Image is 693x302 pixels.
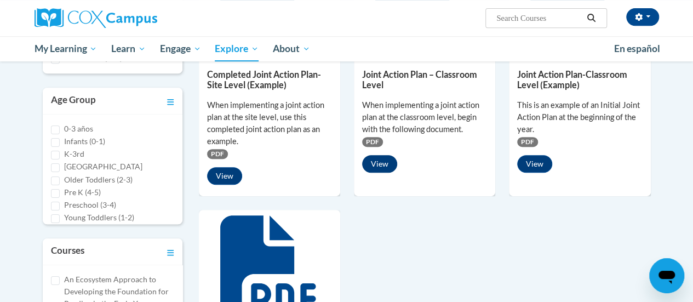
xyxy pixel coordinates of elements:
span: My Learning [34,42,97,55]
h5: Joint Action Plan-Classroom Level (Example) [517,69,642,90]
input: Search Courses [495,12,583,25]
span: About [273,42,310,55]
button: View [207,167,242,185]
span: Explore [215,42,259,55]
span: PDF [207,149,228,159]
span: Learn [111,42,146,55]
h3: Courses [51,244,84,259]
a: Cox Campus [35,8,232,28]
span: En español [614,43,660,54]
a: My Learning [27,36,105,61]
a: Engage [153,36,208,61]
span: PDF [517,137,538,147]
label: Infants (0-1) [64,135,105,147]
iframe: Button to launch messaging window [649,258,684,293]
a: En español [607,37,667,60]
h5: Joint Action Plan – Classroom Level [362,69,487,90]
h5: Completed Joint Action Plan-Site Level (Example) [207,69,332,90]
label: K-3rd [64,148,84,160]
a: Learn [104,36,153,61]
div: Main menu [26,36,667,61]
button: Search [583,12,599,25]
a: Toggle collapse [167,93,174,109]
a: Explore [208,36,266,61]
label: Young Toddlers (1-2) [64,212,134,224]
a: Toggle collapse [167,244,174,259]
h3: Age Group [51,93,96,109]
span: PDF [362,137,383,147]
label: Preschool (3-4) [64,199,116,211]
div: This is an example of an Initial Joint Action Plan at the beginning of the year. [517,99,642,135]
div: When implementing a joint action plan at the classroom level, begin with the following document. [362,99,487,135]
label: Older Toddlers (2-3) [64,174,133,186]
button: View [362,155,397,173]
button: View [517,155,552,173]
img: Cox Campus [35,8,157,28]
label: Pre K (4-5) [64,186,101,198]
label: 0-3 años [64,123,93,135]
label: [GEOGRAPHIC_DATA] [64,161,142,173]
a: About [266,36,317,61]
div: When implementing a joint action plan at the site level, use this completed joint action plan as ... [207,99,332,147]
button: Account Settings [626,8,659,26]
span: Engage [160,42,201,55]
